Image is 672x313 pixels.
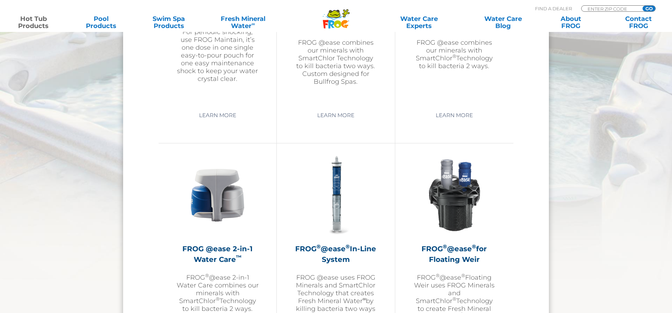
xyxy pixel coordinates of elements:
h2: FROG @ease In-Line System [294,243,377,265]
p: FROG @ease combines our minerals with SmartChlor Technology to kill bacteria 2 ways. [413,39,496,70]
input: Zip Code Form [587,6,635,12]
a: Hot TubProducts [7,15,60,29]
sup: ® [461,273,465,278]
sup: ® [443,243,447,250]
p: FROG @ease combines our minerals with SmartChlor Technology to kill bacteria two ways. Custom des... [294,39,377,86]
a: Water CareExperts [376,15,462,29]
p: FROG @ease 2-in-1 Water Care combines our minerals with SmartChlor Technology to kill bacteria 2 ... [176,274,259,313]
sup: ® [452,296,456,302]
sup: ® [216,296,220,302]
a: Swim SpaProducts [142,15,195,29]
a: Fresh MineralWater∞ [210,15,276,29]
img: inline-system-300x300.png [294,154,377,236]
sup: ® [452,53,456,59]
img: @ease-2-in-1-Holder-v2-300x300.png [176,154,259,236]
input: GO [643,6,655,11]
h2: FROG @ease 2-in-1 Water Care [176,243,259,265]
p: For periodic shocking, use FROG Maintain, it’s one dose in one single easy-to-pour pouch for one ... [176,28,259,83]
a: Learn More [191,109,244,122]
sup: ® [316,243,321,250]
img: InLineWeir_Front_High_inserting-v2-300x300.png [413,154,495,236]
a: PoolProducts [75,15,127,29]
a: AboutFROG [545,15,597,29]
sup: ® [205,273,209,278]
a: Water CareBlog [477,15,529,29]
sup: ∞ [363,296,366,302]
a: ContactFROG [612,15,665,29]
sup: ™ [236,254,242,260]
sup: ® [436,273,440,278]
h2: FROG @ease for Floating Weir [413,243,496,265]
sup: ∞ [252,21,255,27]
a: Learn More [428,109,481,122]
a: Learn More [309,109,363,122]
sup: ® [346,243,350,250]
p: Find A Dealer [535,5,572,12]
sup: ® [472,243,476,250]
